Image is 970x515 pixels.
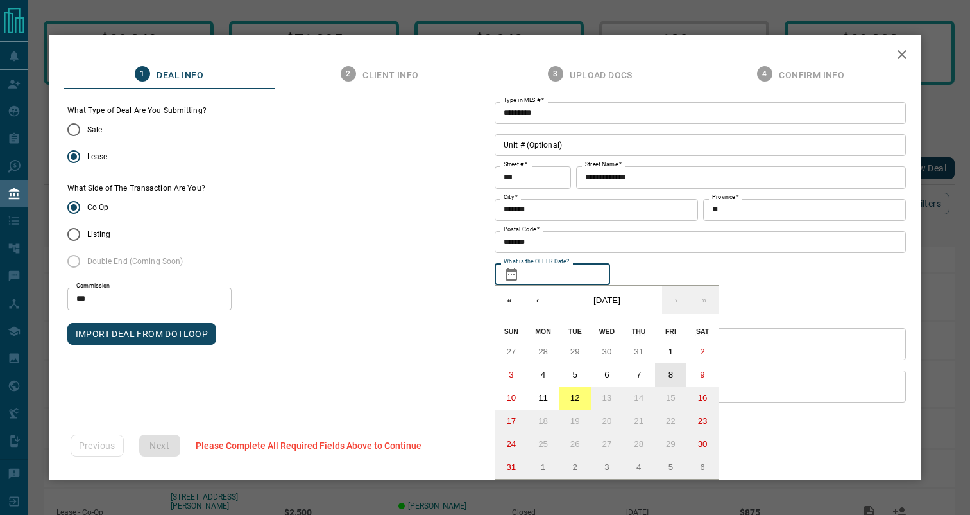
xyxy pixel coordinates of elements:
abbr: August 5, 2025 [573,370,577,380]
label: What Side of The Transaction Are You? [67,183,205,194]
label: Street Name [585,161,622,169]
button: July 29, 2025 [559,340,591,363]
abbr: September 3, 2025 [604,462,609,472]
abbr: September 4, 2025 [636,462,641,472]
button: August 29, 2025 [655,433,687,456]
abbr: August 31, 2025 [506,462,516,472]
button: August 2, 2025 [686,340,719,363]
abbr: July 27, 2025 [506,347,516,356]
label: Type in MLS # [504,96,544,105]
button: August 19, 2025 [559,410,591,433]
abbr: Sunday [504,327,518,335]
abbr: August 15, 2025 [666,393,676,403]
abbr: Thursday [632,327,646,335]
button: August 10, 2025 [495,387,527,410]
label: City [504,193,518,202]
button: August 26, 2025 [559,433,591,456]
abbr: August 16, 2025 [698,393,708,403]
button: ‹ [523,286,552,314]
abbr: August 21, 2025 [634,416,643,426]
button: September 5, 2025 [655,456,687,479]
button: August 16, 2025 [686,387,719,410]
abbr: August 10, 2025 [506,393,516,403]
button: August 24, 2025 [495,433,527,456]
button: August 30, 2025 [686,433,719,456]
abbr: August 12, 2025 [570,393,580,403]
button: August 4, 2025 [527,363,559,387]
abbr: September 2, 2025 [573,462,577,472]
button: August 17, 2025 [495,410,527,433]
button: August 31, 2025 [495,456,527,479]
button: August 13, 2025 [591,387,623,410]
button: August 20, 2025 [591,410,623,433]
abbr: August 8, 2025 [668,370,673,380]
abbr: August 1, 2025 [668,347,673,356]
abbr: August 27, 2025 [602,439,612,449]
button: « [495,286,523,314]
abbr: Friday [665,327,676,335]
abbr: August 30, 2025 [698,439,708,449]
label: Province [712,193,738,202]
button: September 3, 2025 [591,456,623,479]
label: Postal Code [504,225,540,234]
button: August 6, 2025 [591,363,623,387]
button: July 28, 2025 [527,340,559,363]
button: IMPORT DEAL FROM DOTLOOP [67,323,217,345]
abbr: Saturday [696,327,709,335]
abbr: July 28, 2025 [538,347,548,356]
abbr: August 18, 2025 [538,416,548,426]
label: What is the OFFER Date? [504,257,569,266]
abbr: August 19, 2025 [570,416,580,426]
abbr: Monday [535,327,551,335]
span: Sale [87,124,102,135]
abbr: August 11, 2025 [538,393,548,403]
button: August 27, 2025 [591,433,623,456]
abbr: August 23, 2025 [698,416,708,426]
button: › [662,286,690,314]
span: Deal Info [157,70,203,82]
span: Double End (Coming Soon) [87,256,183,267]
button: [DATE] [552,286,662,314]
abbr: August 24, 2025 [506,439,516,449]
span: Please Complete All Required Fields Above to Continue [196,441,421,451]
button: August 3, 2025 [495,363,527,387]
text: 1 [140,69,145,78]
button: August 18, 2025 [527,410,559,433]
button: » [690,286,719,314]
button: September 4, 2025 [623,456,655,479]
abbr: August 26, 2025 [570,439,580,449]
abbr: July 31, 2025 [634,347,643,356]
button: September 2, 2025 [559,456,591,479]
span: Co Op [87,202,109,213]
abbr: August 25, 2025 [538,439,548,449]
abbr: August 28, 2025 [634,439,643,449]
button: August 11, 2025 [527,387,559,410]
label: Commission [76,282,110,290]
abbr: August 4, 2025 [541,370,545,380]
button: July 27, 2025 [495,340,527,363]
button: September 1, 2025 [527,456,559,479]
button: August 22, 2025 [655,410,687,433]
abbr: Wednesday [599,327,615,335]
abbr: August 3, 2025 [509,370,513,380]
abbr: August 6, 2025 [604,370,609,380]
abbr: July 29, 2025 [570,347,580,356]
abbr: August 13, 2025 [602,393,612,403]
button: August 8, 2025 [655,363,687,387]
abbr: August 17, 2025 [506,416,516,426]
span: Listing [87,229,111,240]
button: September 6, 2025 [686,456,719,479]
button: August 28, 2025 [623,433,655,456]
button: August 23, 2025 [686,410,719,433]
label: Street # [504,161,527,169]
abbr: August 7, 2025 [636,370,641,380]
abbr: August 2, 2025 [700,347,704,356]
button: August 14, 2025 [623,387,655,410]
button: July 30, 2025 [591,340,623,363]
abbr: August 14, 2025 [634,393,643,403]
legend: What Type of Deal Are You Submitting? [67,105,207,116]
abbr: August 29, 2025 [666,439,676,449]
button: August 21, 2025 [623,410,655,433]
abbr: Tuesday [568,327,582,335]
button: August 25, 2025 [527,433,559,456]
